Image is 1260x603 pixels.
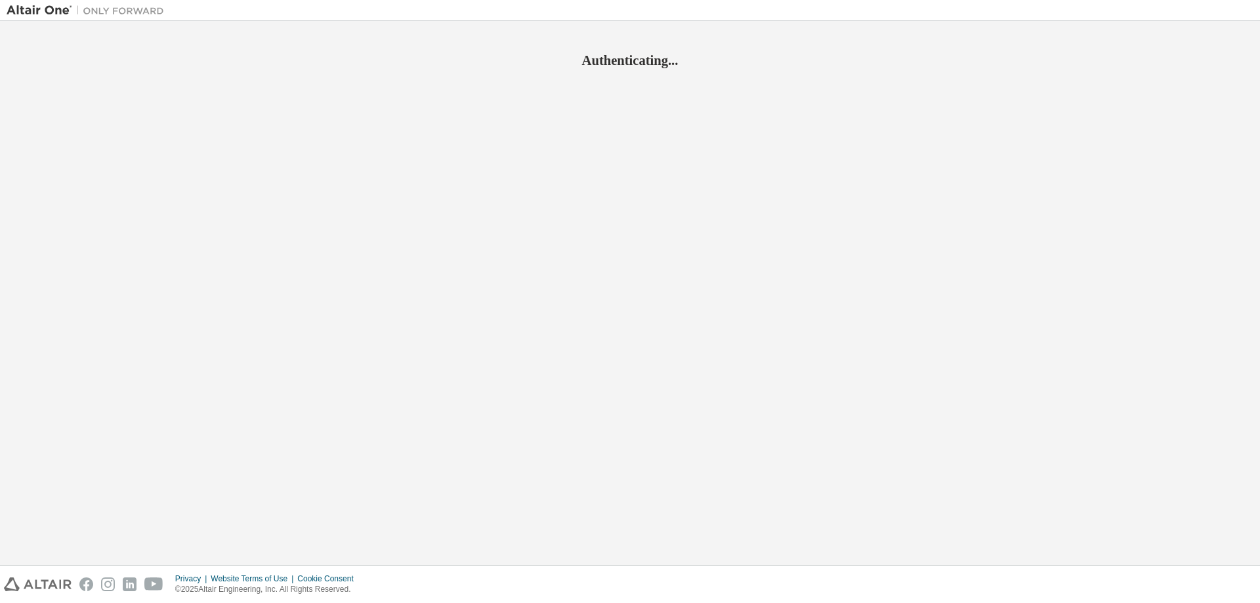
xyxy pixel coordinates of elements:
[297,573,361,584] div: Cookie Consent
[211,573,297,584] div: Website Terms of Use
[123,577,136,591] img: linkedin.svg
[7,52,1253,69] h2: Authenticating...
[175,573,211,584] div: Privacy
[144,577,163,591] img: youtube.svg
[101,577,115,591] img: instagram.svg
[7,4,171,17] img: Altair One
[79,577,93,591] img: facebook.svg
[175,584,362,595] p: © 2025 Altair Engineering, Inc. All Rights Reserved.
[4,577,72,591] img: altair_logo.svg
